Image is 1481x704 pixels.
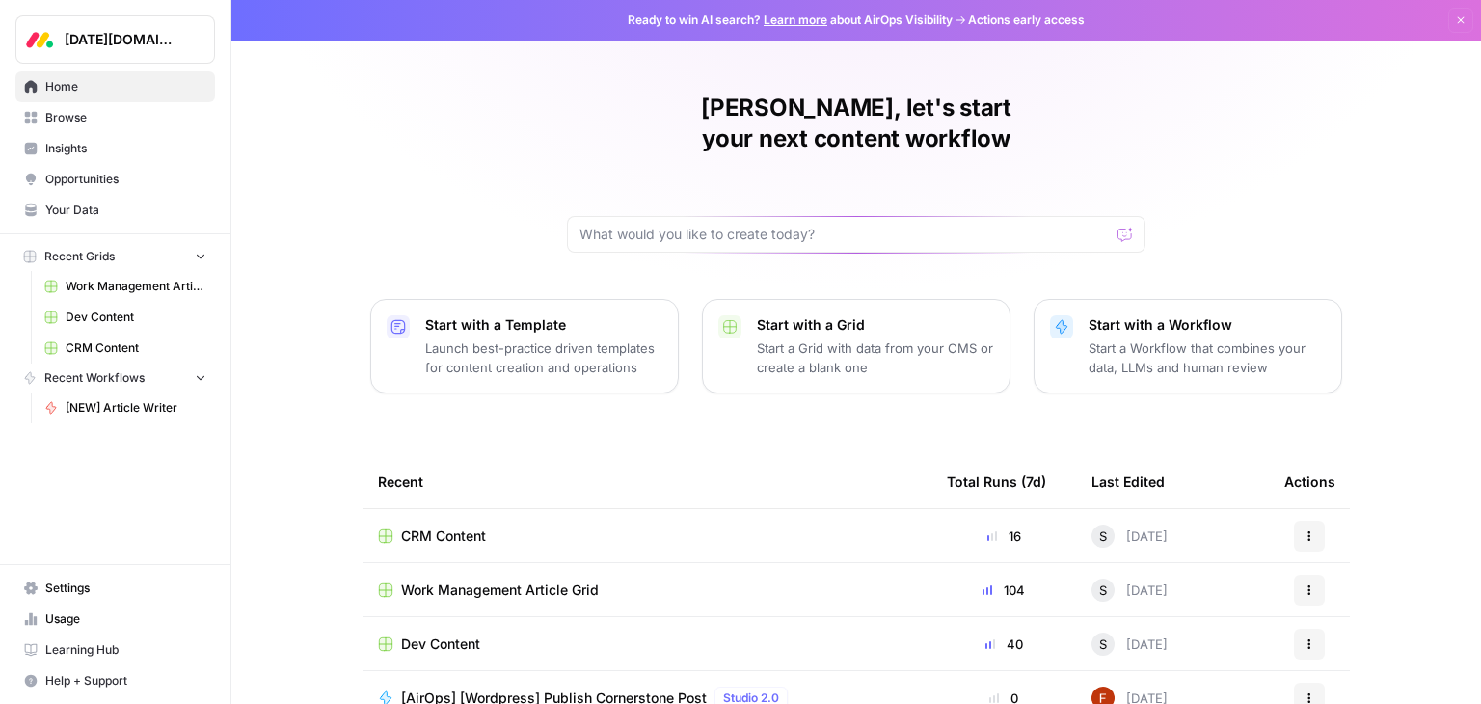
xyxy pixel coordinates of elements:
[378,527,916,546] a: CRM Content
[1284,455,1335,508] div: Actions
[15,364,215,393] button: Recent Workflows
[15,195,215,226] a: Your Data
[45,78,206,95] span: Home
[45,109,206,126] span: Browse
[44,369,145,387] span: Recent Workflows
[1091,579,1168,602] div: [DATE]
[15,164,215,195] a: Opportunities
[401,527,486,546] span: CRM Content
[15,635,215,665] a: Learning Hub
[1091,455,1165,508] div: Last Edited
[66,399,206,417] span: [NEW] Article Writer
[36,302,215,333] a: Dev Content
[66,309,206,326] span: Dev Content
[1034,299,1342,393] button: Start with a WorkflowStart a Workflow that combines your data, LLMs and human review
[947,581,1061,600] div: 104
[36,333,215,364] a: CRM Content
[15,573,215,604] a: Settings
[1099,581,1107,600] span: S
[45,171,206,188] span: Opportunities
[45,641,206,659] span: Learning Hub
[579,225,1110,244] input: What would you like to create today?
[15,15,215,64] button: Workspace: Monday.com
[401,635,480,654] span: Dev Content
[1089,338,1326,377] p: Start a Workflow that combines your data, LLMs and human review
[44,248,115,265] span: Recent Grids
[1091,525,1168,548] div: [DATE]
[628,12,953,29] span: Ready to win AI search? about AirOps Visibility
[378,635,916,654] a: Dev Content
[45,140,206,157] span: Insights
[567,93,1145,154] h1: [PERSON_NAME], let's start your next content workflow
[370,299,679,393] button: Start with a TemplateLaunch best-practice driven templates for content creation and operations
[15,242,215,271] button: Recent Grids
[15,665,215,696] button: Help + Support
[36,393,215,423] a: [NEW] Article Writer
[15,133,215,164] a: Insights
[15,102,215,133] a: Browse
[22,22,57,57] img: Monday.com Logo
[45,580,206,597] span: Settings
[36,271,215,302] a: Work Management Article Grid
[45,672,206,690] span: Help + Support
[947,635,1061,654] div: 40
[1099,527,1107,546] span: S
[1099,635,1107,654] span: S
[425,338,662,377] p: Launch best-practice driven templates for content creation and operations
[45,202,206,219] span: Your Data
[1091,633,1168,656] div: [DATE]
[947,527,1061,546] div: 16
[702,299,1010,393] button: Start with a GridStart a Grid with data from your CMS or create a blank one
[947,455,1046,508] div: Total Runs (7d)
[1089,315,1326,335] p: Start with a Workflow
[65,30,181,49] span: [DATE][DOMAIN_NAME]
[757,338,994,377] p: Start a Grid with data from your CMS or create a blank one
[378,455,916,508] div: Recent
[401,581,599,600] span: Work Management Article Grid
[757,315,994,335] p: Start with a Grid
[15,71,215,102] a: Home
[66,339,206,357] span: CRM Content
[66,278,206,295] span: Work Management Article Grid
[378,581,916,600] a: Work Management Article Grid
[764,13,827,27] a: Learn more
[15,604,215,635] a: Usage
[968,12,1085,29] span: Actions early access
[425,315,662,335] p: Start with a Template
[45,610,206,628] span: Usage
